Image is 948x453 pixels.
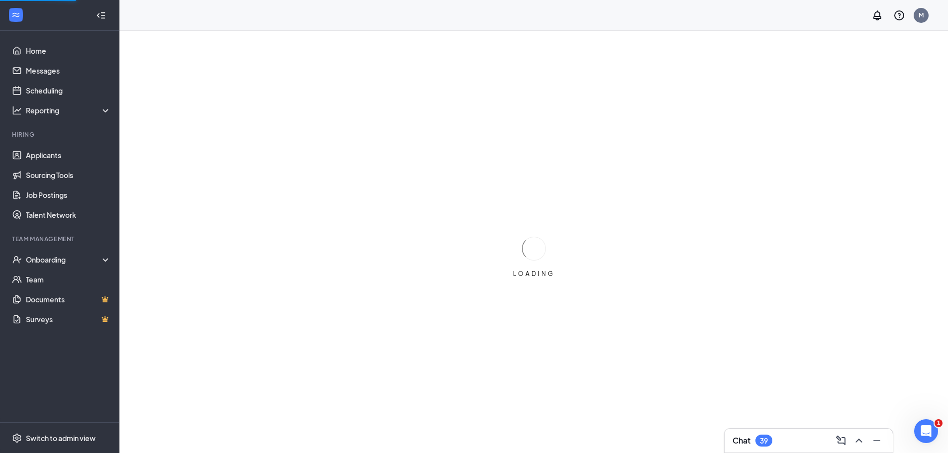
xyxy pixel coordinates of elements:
div: Hiring [12,130,109,139]
div: LOADING [509,270,559,278]
a: Talent Network [26,205,111,225]
svg: Collapse [96,10,106,20]
iframe: Intercom live chat [914,419,938,443]
svg: ComposeMessage [835,435,847,447]
div: Team Management [12,235,109,243]
a: Messages [26,61,111,81]
button: ChevronUp [851,433,867,449]
a: Home [26,41,111,61]
div: Switch to admin view [26,433,96,443]
a: Team [26,270,111,289]
div: 39 [760,437,768,445]
a: Applicants [26,145,111,165]
a: Scheduling [26,81,111,100]
svg: Notifications [871,9,883,21]
a: SurveysCrown [26,309,111,329]
svg: QuestionInfo [893,9,905,21]
svg: ChevronUp [853,435,865,447]
svg: Settings [12,433,22,443]
a: Job Postings [26,185,111,205]
span: 1 [935,419,943,427]
a: Sourcing Tools [26,165,111,185]
svg: UserCheck [12,255,22,265]
svg: WorkstreamLogo [11,10,21,20]
div: Reporting [26,105,111,115]
svg: Minimize [871,435,883,447]
button: Minimize [869,433,885,449]
h3: Chat [733,435,750,446]
div: Onboarding [26,255,103,265]
svg: Analysis [12,105,22,115]
button: ComposeMessage [833,433,849,449]
div: M [919,11,924,19]
a: DocumentsCrown [26,289,111,309]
